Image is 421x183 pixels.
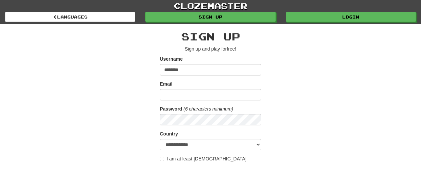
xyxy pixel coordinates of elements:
[160,155,247,162] label: I am at least [DEMOGRAPHIC_DATA]
[160,45,261,52] p: Sign up and play for !
[160,56,183,62] label: Username
[145,12,275,22] a: Sign up
[183,106,233,112] em: (6 characters minimum)
[160,105,182,112] label: Password
[160,31,261,42] h2: Sign up
[227,46,235,52] u: free
[286,12,416,22] a: Login
[160,81,172,87] label: Email
[160,130,178,137] label: Country
[160,157,164,161] input: I am at least [DEMOGRAPHIC_DATA]
[5,12,135,22] a: Languages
